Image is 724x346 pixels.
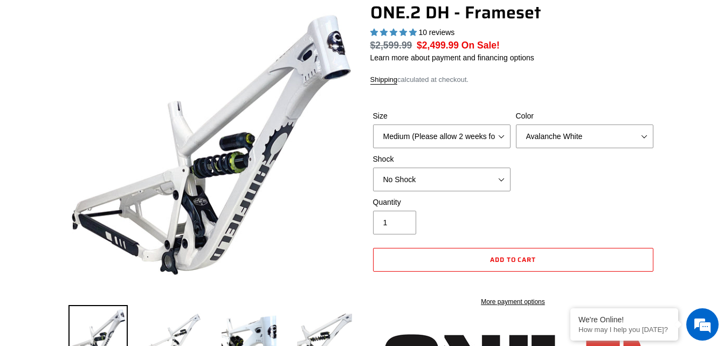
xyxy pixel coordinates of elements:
[373,154,511,165] label: Shock
[578,315,670,324] div: We're Online!
[370,53,534,62] a: Learn more about payment and financing options
[516,110,653,122] label: Color
[370,2,656,23] h1: ONE.2 DH - Frameset
[373,110,511,122] label: Size
[461,38,500,52] span: On Sale!
[370,28,419,37] span: 5.00 stars
[370,75,398,85] a: Shipping
[373,248,653,272] button: Add to cart
[417,40,459,51] span: $2,499.99
[418,28,454,37] span: 10 reviews
[370,40,412,51] s: $2,599.99
[370,74,656,85] div: calculated at checkout.
[373,297,653,307] a: More payment options
[490,254,536,265] span: Add to cart
[578,326,670,334] p: How may I help you today?
[373,197,511,208] label: Quantity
